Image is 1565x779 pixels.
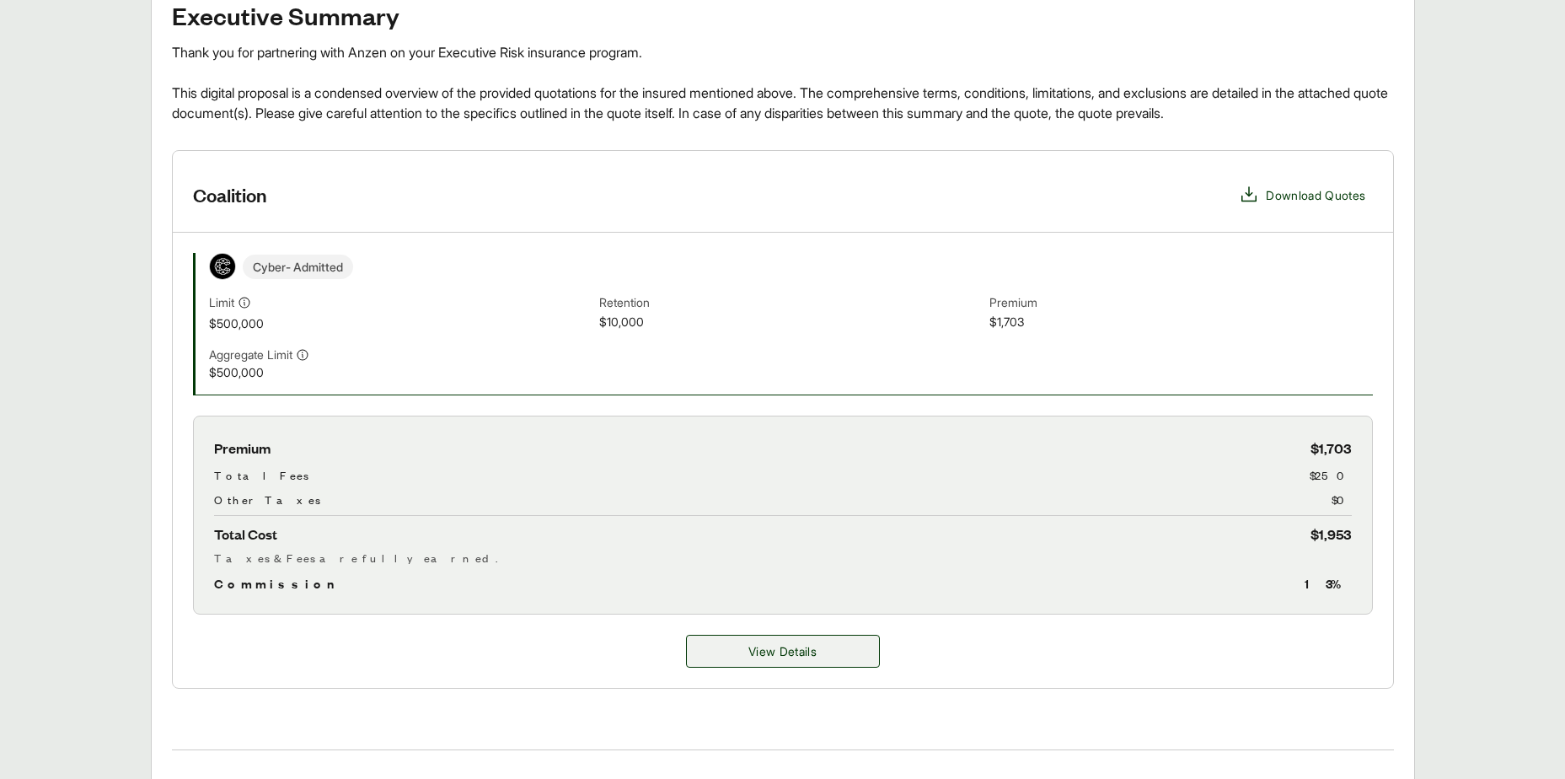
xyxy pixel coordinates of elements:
[748,642,817,660] span: View Details
[1310,466,1352,484] span: $250
[989,313,1373,332] span: $1,703
[214,437,271,459] span: Premium
[172,42,1394,123] div: Thank you for partnering with Anzen on your Executive Risk insurance program. This digital propos...
[1310,437,1352,459] span: $1,703
[599,313,983,332] span: $10,000
[214,523,277,545] span: Total Cost
[1232,178,1372,212] button: Download Quotes
[243,255,353,279] span: Cyber - Admitted
[214,491,320,508] span: Other Taxes
[193,182,267,207] h3: Coalition
[599,293,983,313] span: Retention
[214,549,1352,567] div: Taxes & Fees are fully earned.
[686,635,880,668] button: View Details
[209,314,592,332] span: $500,000
[989,293,1373,313] span: Premium
[1305,573,1352,594] span: 13 %
[209,363,592,381] span: $500,000
[172,2,1394,29] h2: Executive Summary
[210,254,235,279] img: Coalition
[214,573,342,594] span: Commission
[686,635,880,668] a: Coalition details
[209,346,292,363] span: Aggregate Limit
[209,293,234,311] span: Limit
[1332,491,1352,508] span: $0
[1310,523,1352,545] span: $1,953
[214,466,308,484] span: Total Fees
[1266,186,1365,204] span: Download Quotes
